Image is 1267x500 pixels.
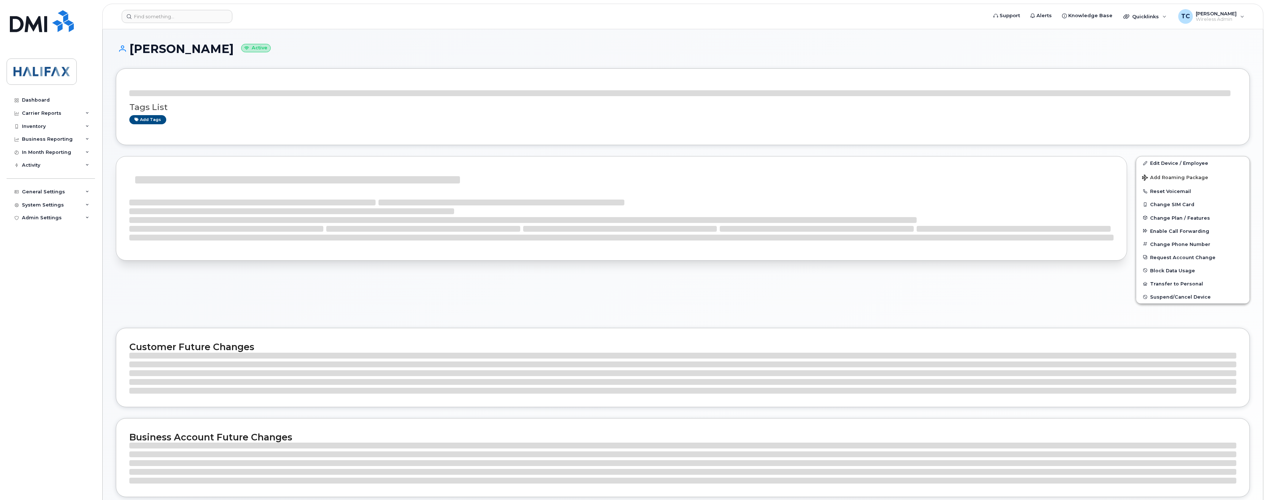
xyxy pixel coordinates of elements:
[129,103,1236,112] h3: Tags List
[1136,185,1249,198] button: Reset Voicemail
[1136,251,1249,264] button: Request Account Change
[1142,175,1208,182] span: Add Roaming Package
[1136,198,1249,211] button: Change SIM Card
[1136,277,1249,290] button: Transfer to Personal
[1136,264,1249,277] button: Block Data Usage
[129,432,1236,443] h2: Business Account Future Changes
[1136,238,1249,251] button: Change Phone Number
[1150,215,1210,220] span: Change Plan / Features
[1150,228,1209,234] span: Enable Call Forwarding
[1136,290,1249,303] button: Suspend/Cancel Device
[129,341,1236,352] h2: Customer Future Changes
[1136,156,1249,170] a: Edit Device / Employee
[1150,294,1211,300] span: Suspend/Cancel Device
[1136,211,1249,224] button: Change Plan / Features
[129,115,166,124] a: Add tags
[1136,170,1249,185] button: Add Roaming Package
[241,44,271,52] small: Active
[116,42,1250,55] h1: [PERSON_NAME]
[1136,224,1249,238] button: Enable Call Forwarding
